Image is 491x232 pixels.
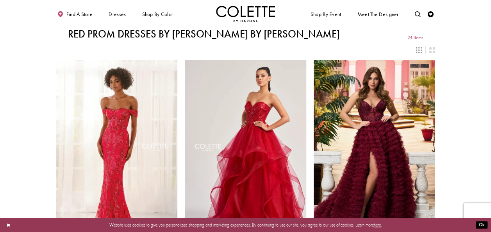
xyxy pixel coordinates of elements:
[413,6,422,22] a: Toggle search
[109,11,126,17] span: Dresses
[107,6,127,22] span: Dresses
[374,222,381,228] a: here
[356,6,400,22] a: Meet the designer
[407,35,423,40] span: 24 items
[68,28,340,40] h1: Red Prom Dresses by [PERSON_NAME] by [PERSON_NAME]
[416,47,422,53] span: Switch layout to 3 columns
[4,220,13,230] button: Close Dialog
[66,11,93,17] span: Find a store
[43,221,448,229] p: Website uses cookies to give you personalized shopping and marketing experiences. By continuing t...
[56,6,94,22] a: Find a store
[429,47,435,53] span: Switch layout to 2 columns
[52,43,438,56] div: Layout Controls
[426,6,435,22] a: Check Wishlist
[476,221,487,229] button: Submit Dialog
[142,11,173,17] span: Shop by color
[309,6,343,22] span: Shop By Event
[141,6,175,22] span: Shop by color
[216,6,275,22] a: Visit Home Page
[311,11,341,17] span: Shop By Event
[357,11,398,17] span: Meet the designer
[216,6,275,22] img: Colette by Daphne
